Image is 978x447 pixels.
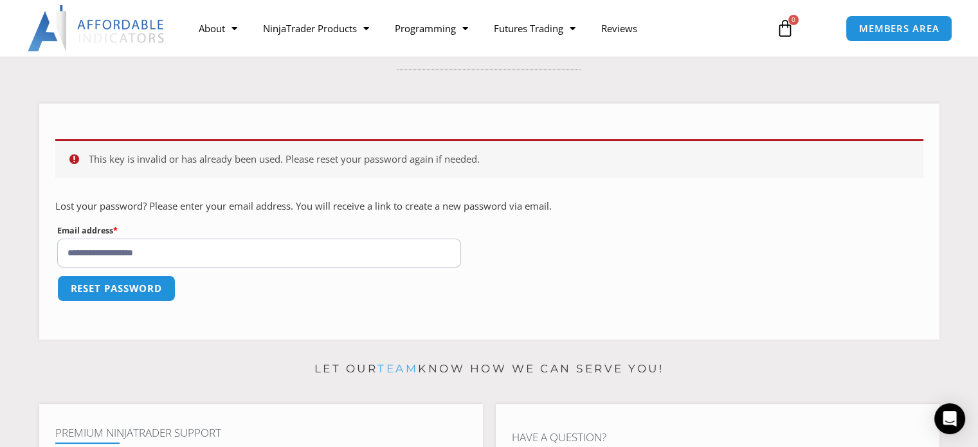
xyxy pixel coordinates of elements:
label: Email address [57,223,462,239]
button: Reset password [57,275,176,302]
a: Futures Trading [481,14,588,43]
a: 0 [757,10,813,47]
a: NinjaTrader Products [250,14,382,43]
a: MEMBERS AREA [846,15,953,42]
a: team [377,362,418,375]
h4: Premium NinjaTrader Support [55,426,467,439]
a: About [186,14,250,43]
h4: Have A Question? [512,431,923,444]
a: Reviews [588,14,650,43]
nav: Menu [186,14,763,43]
span: MEMBERS AREA [859,24,939,33]
img: LogoAI | Affordable Indicators – NinjaTrader [28,5,166,51]
div: Open Intercom Messenger [934,403,965,434]
p: Lost your password? Please enter your email address. You will receive a link to create a new pass... [55,197,923,215]
p: Let our know how we can serve you! [39,359,939,379]
span: 0 [788,15,799,25]
li: This key is invalid or has already been used. Please reset your password again if needed. [89,151,904,169]
a: Programming [382,14,481,43]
